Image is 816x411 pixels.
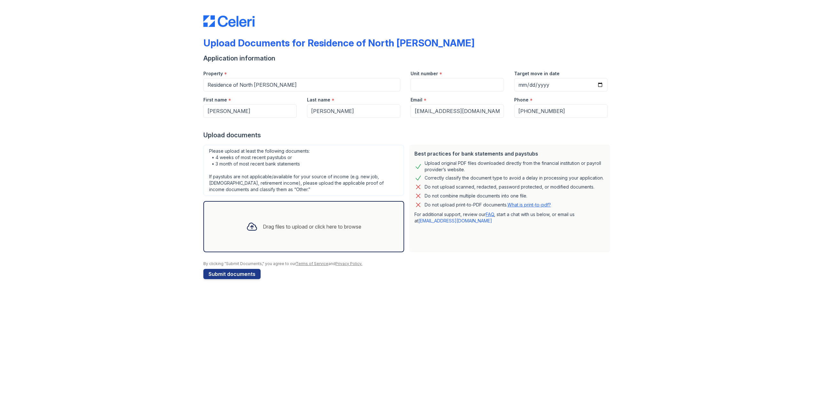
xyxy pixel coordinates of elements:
a: [EMAIL_ADDRESS][DOMAIN_NAME] [418,218,492,223]
p: For additional support, review our , start a chat with us below, or email us at [414,211,605,224]
div: Do not upload scanned, redacted, password protected, or modified documents. [425,183,594,191]
button: Submit documents [203,269,261,279]
div: Please upload at least the following documents: • 4 weeks of most recent paystubs or • 3 month of... [203,145,404,196]
div: Upload documents [203,131,613,140]
div: Correctly classify the document type to avoid a delay in processing your application. [425,174,604,182]
div: Do not combine multiple documents into one file. [425,192,527,200]
label: Phone [514,97,529,103]
label: Email [411,97,422,103]
label: Last name [307,97,330,103]
div: Upload original PDF files downloaded directly from the financial institution or payroll provider’... [425,160,605,173]
label: Target move in date [514,70,560,77]
p: Do not upload print-to-PDF documents. [425,202,551,208]
div: Upload Documents for Residence of North [PERSON_NAME] [203,37,475,49]
a: FAQ [486,212,494,217]
div: Best practices for bank statements and paystubs [414,150,605,157]
img: CE_Logo_Blue-a8612792a0a2168367f1c8372b55b34899dd931a85d93a1a3d3e32e68fde9ad4.png [203,15,255,27]
div: Drag files to upload or click here to browse [263,223,361,230]
label: First name [203,97,227,103]
label: Unit number [411,70,438,77]
a: Privacy Policy. [335,261,362,266]
div: By clicking "Submit Documents," you agree to our and [203,261,613,266]
a: Terms of Service [296,261,328,266]
a: What is print-to-pdf? [507,202,551,207]
div: Application information [203,54,613,63]
label: Property [203,70,223,77]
